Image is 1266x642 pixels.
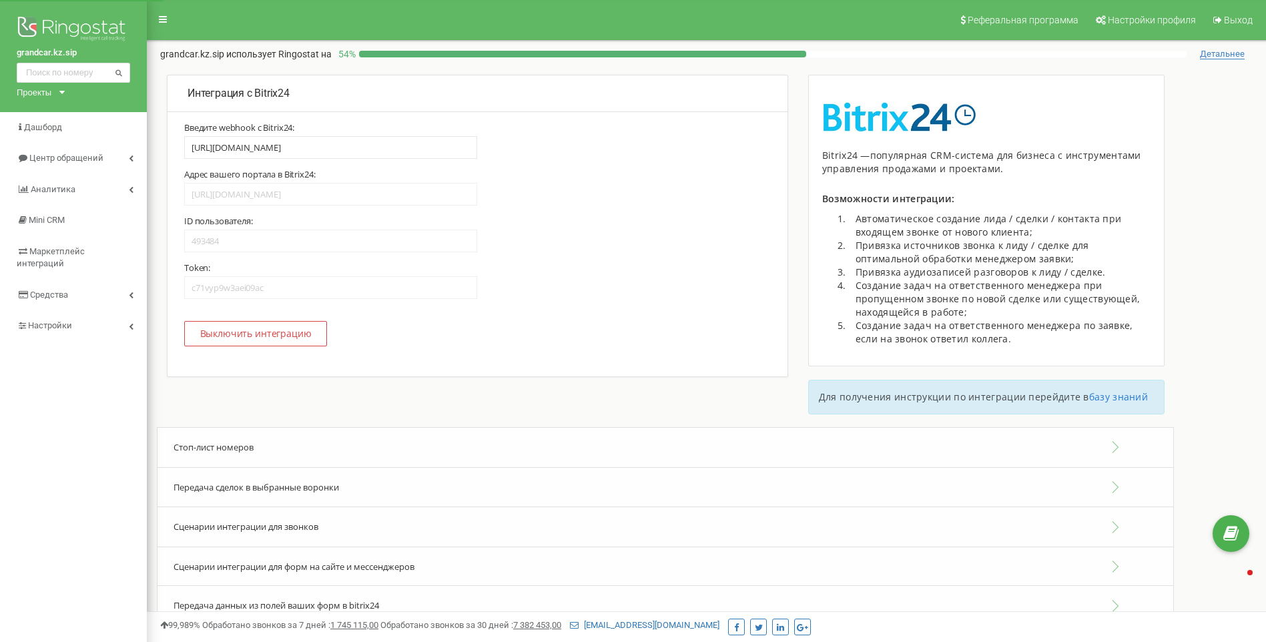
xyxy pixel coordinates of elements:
[184,321,327,346] button: Выключить интеграцию
[30,290,68,300] span: Средства
[160,620,200,630] span: 99,989%
[184,183,477,206] input: https://b24-site.bitrix24.com
[184,136,477,159] input: https://b24-site.bitrix24.com/rest/1/jsdvkj438hfwe7
[1224,15,1253,25] span: Выход
[849,212,1151,239] li: Автоматическое создание лида / сделки / контакта при входящем звонке от нового клиента;
[17,246,85,269] span: Маркетплейс интеграций
[188,86,767,101] p: Интеграция с Bitrix24
[174,599,379,611] span: Передача данных из полей ваших форм в bitrix24
[174,441,254,453] span: Стоп-лист номеров
[184,122,294,133] label: Введите webhook с Bitrix24:
[332,47,359,61] p: 54 %
[1200,49,1245,59] span: Детальнее
[380,620,561,630] span: Обработано звонков за 30 дней :
[184,169,315,180] label: Адрес вашего портала в Bitrix24:
[184,216,253,226] label: ID пользователя:
[174,521,318,533] span: Сценарии интеграции для звонков
[822,192,1151,206] p: Возможности интеграции:
[822,149,1151,176] div: Bitrix24 —популярная CRM-система для бизнеса с инструментами управления продажами и проектами.
[184,276,477,299] input: jsdvkj438hfwe7
[1089,390,1148,403] a: базу знаний
[29,153,103,163] span: Центр обращений
[17,13,130,47] img: Ringostat logo
[849,279,1151,319] li: Создание задач на ответственного менеджера при пропущенном звонке по новой сделке или существующе...
[184,230,477,252] input: 1
[570,620,719,630] a: [EMAIL_ADDRESS][DOMAIN_NAME]
[849,266,1151,279] li: Привязка аудиозаписей разговоров к лиду / сделке.
[330,620,378,630] u: 1 745 115,00
[819,390,1154,404] p: Для получения инструкции по интеграции перейдите в
[1221,567,1253,599] iframe: Intercom live chat
[17,86,51,99] div: Проекты
[849,319,1151,346] li: Создание задач на ответственного менеджера по заявке, если на звонок ответил коллега.
[1108,15,1196,25] span: Настройки профиля
[31,184,75,194] span: Аналитика
[160,47,332,61] p: grandcar.kz.sip
[968,15,1078,25] span: Реферальная программа
[28,320,72,330] span: Настройки
[513,620,561,630] u: 7 382 453,00
[174,481,339,493] span: Передача сделок в выбранные воронки
[29,215,65,225] span: Mini CRM
[174,561,414,573] span: Сценарии интеграции для форм на сайте и мессенджеров
[24,122,62,132] span: Дашборд
[849,239,1151,266] li: Привязка источников звонка к лиду / сделке для оптимальной обработки менеджером заявки;
[184,262,210,273] label: Token:
[17,63,130,83] input: Поиск по номеру
[822,102,976,132] img: image
[17,47,130,59] a: grandcar.kz.sip
[202,620,378,630] span: Обработано звонков за 7 дней :
[226,49,332,59] span: использует Ringostat на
